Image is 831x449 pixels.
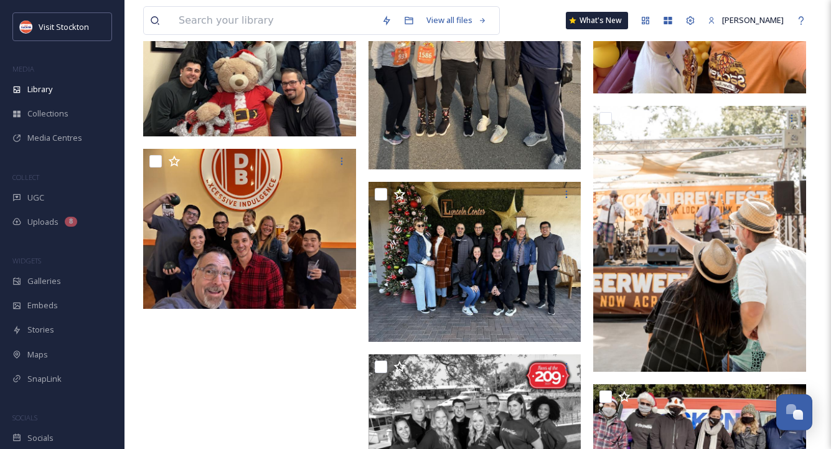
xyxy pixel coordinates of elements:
[27,132,82,144] span: Media Centres
[27,373,62,385] span: SnapLink
[172,7,375,34] input: Search your library
[12,173,39,182] span: COLLECT
[369,182,581,342] img: IMG_0159.jpg
[12,64,34,73] span: MEDIA
[27,432,54,444] span: Socials
[722,14,784,26] span: [PERSON_NAME]
[143,149,356,309] img: IMG_0164.jpg
[27,108,68,120] span: Collections
[566,12,628,29] a: What's New
[776,394,812,430] button: Open Chat
[420,8,493,32] a: View all files
[27,83,52,95] span: Library
[702,8,790,32] a: [PERSON_NAME]
[27,275,61,287] span: Galleries
[593,106,806,372] img: IMG_0260.jpg
[27,349,48,361] span: Maps
[27,216,59,228] span: Uploads
[39,21,89,32] span: Visit Stockton
[27,324,54,336] span: Stories
[20,21,32,33] img: unnamed.jpeg
[27,192,44,204] span: UGC
[65,217,77,227] div: 8
[12,256,41,265] span: WIDGETS
[12,413,37,422] span: SOCIALS
[27,300,58,311] span: Embeds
